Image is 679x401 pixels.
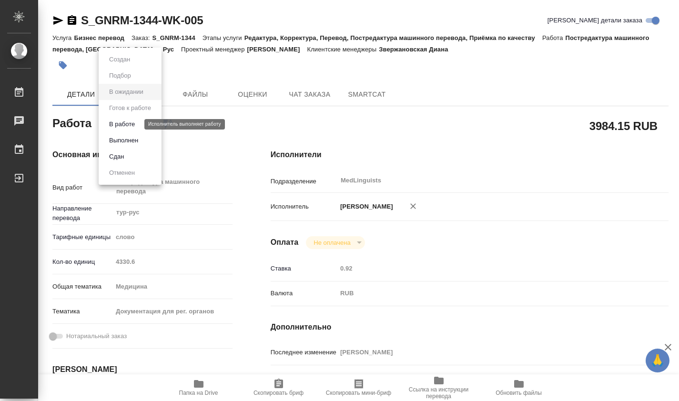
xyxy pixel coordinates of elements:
button: Создан [106,54,133,65]
button: Готов к работе [106,103,154,113]
button: Выполнен [106,135,141,146]
button: Подбор [106,70,134,81]
button: В работе [106,119,138,130]
button: Сдан [106,151,127,162]
button: В ожидании [106,87,146,97]
button: Отменен [106,168,138,178]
